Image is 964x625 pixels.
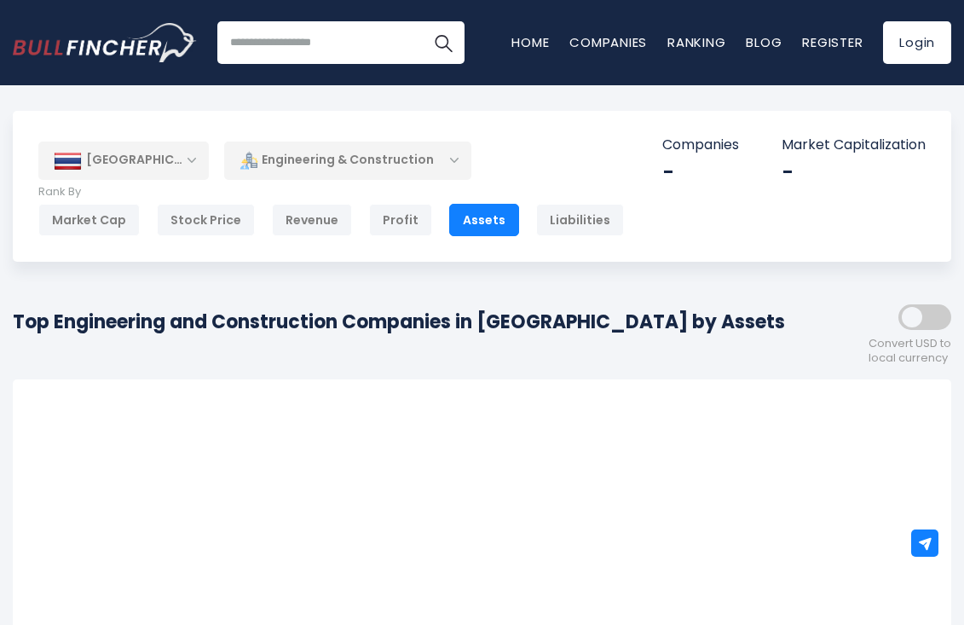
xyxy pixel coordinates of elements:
a: Go to homepage [13,23,196,62]
div: Engineering & Construction [224,141,471,180]
div: Revenue [272,204,352,236]
div: [GEOGRAPHIC_DATA] [38,142,209,179]
div: - [662,159,739,185]
a: Home [511,33,549,51]
a: Login [883,21,951,64]
a: Register [802,33,863,51]
a: Companies [569,33,647,51]
button: Search [422,21,465,64]
div: Profit [369,204,432,236]
p: Rank By [38,185,624,200]
a: Ranking [667,33,725,51]
div: Stock Price [157,204,255,236]
h1: Top Engineering and Construction Companies in [GEOGRAPHIC_DATA] by Assets [13,308,785,336]
div: Liabilities [536,204,624,236]
div: - [782,159,926,185]
p: Market Capitalization [782,136,926,154]
div: Market Cap [38,204,140,236]
a: Blog [746,33,782,51]
p: Companies [662,136,739,154]
img: Bullfincher logo [13,23,197,62]
span: Convert USD to local currency [869,337,951,366]
div: Assets [449,204,519,236]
